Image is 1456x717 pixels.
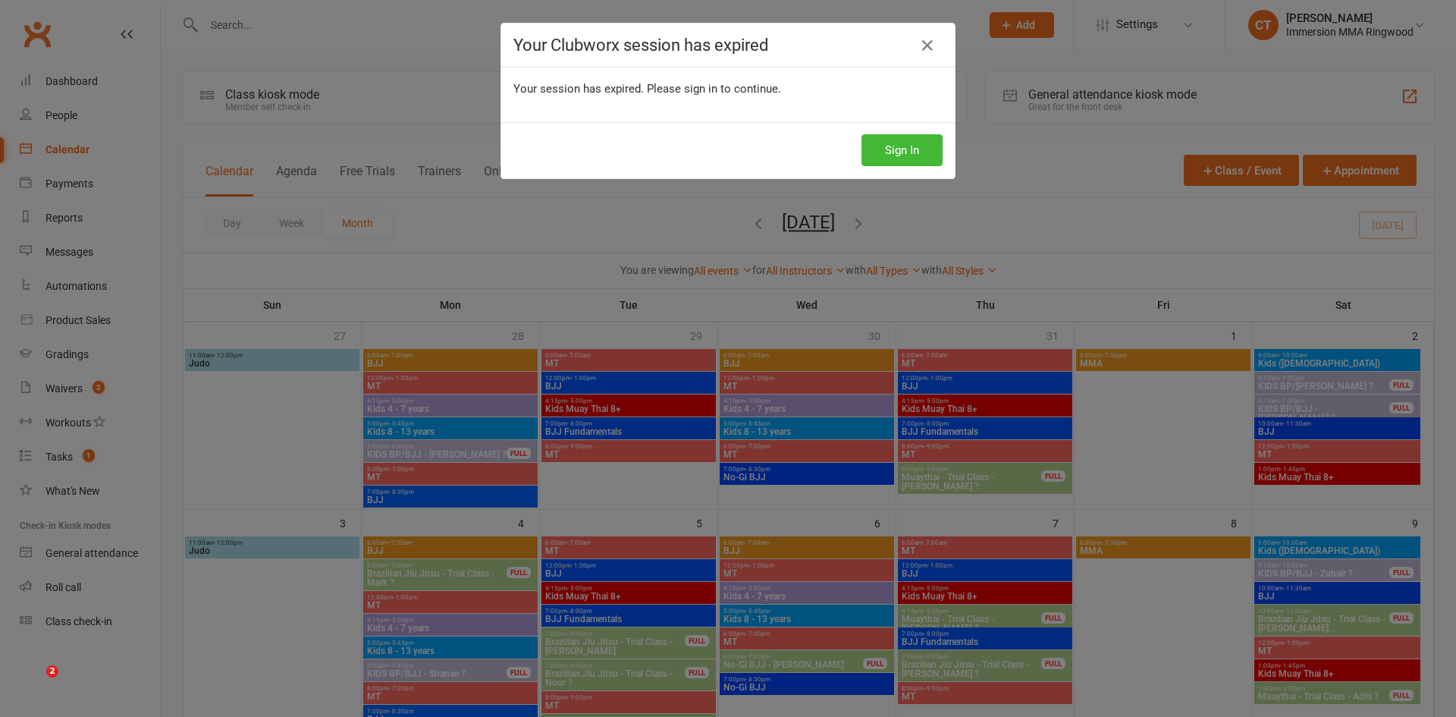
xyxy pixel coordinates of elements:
[513,36,943,55] h4: Your Clubworx session has expired
[915,33,940,58] a: Close
[861,134,943,166] button: Sign In
[46,665,58,678] span: 2
[15,665,52,702] iframe: Intercom live chat
[513,82,781,96] span: Your session has expired. Please sign in to continue.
